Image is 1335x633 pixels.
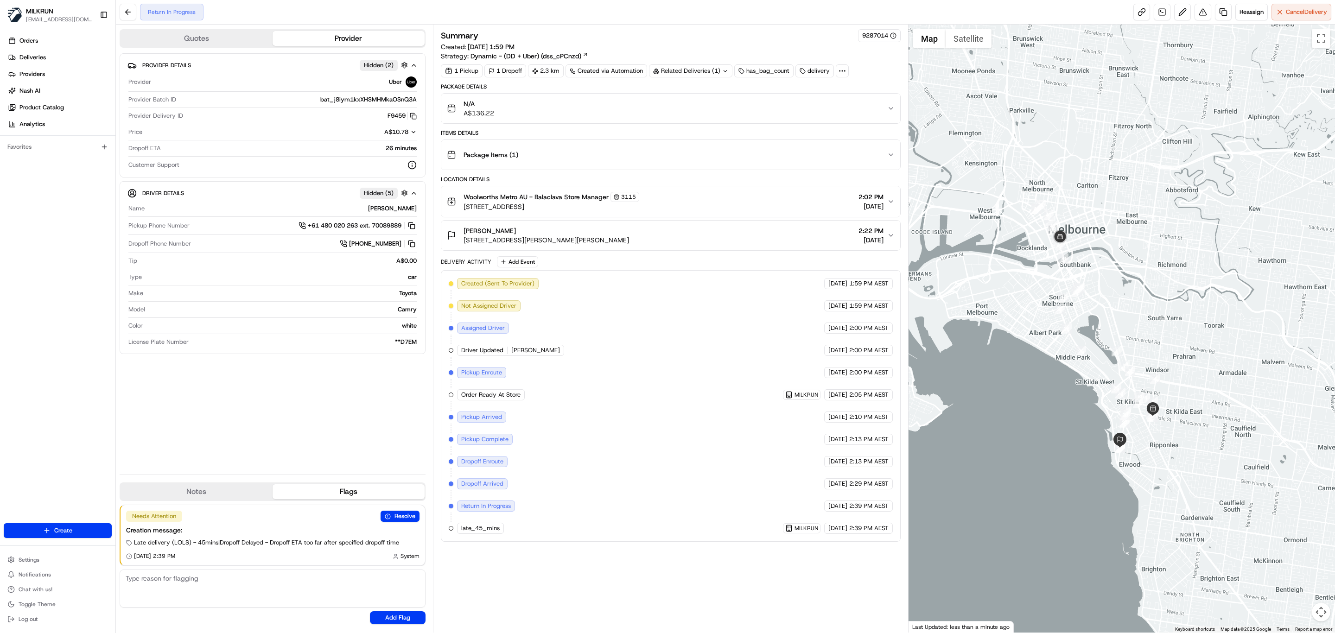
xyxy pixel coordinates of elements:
span: Provider [128,78,151,86]
span: Woolworths Metro AU - Balaclava Store Manager [464,192,609,202]
span: Hidden ( 5 ) [364,189,394,197]
a: Open this area in Google Maps (opens a new window) [911,620,941,633]
div: 2.3 km [528,64,564,77]
span: MILKRUN [795,391,818,399]
button: [EMAIL_ADDRESS][DOMAIN_NAME] [26,16,92,23]
div: 12 [1134,392,1144,402]
div: 42 [1048,221,1058,231]
span: Dropoff Phone Number [128,240,191,248]
button: Show satellite imagery [946,29,992,48]
span: Type [128,273,142,281]
button: Package Items (1) [441,140,900,170]
span: [DATE] [828,391,847,399]
div: 36 [1045,216,1055,226]
span: [DATE] [828,368,847,377]
span: 2:13 PM AEST [849,435,889,443]
span: Dropoff ETA [128,144,161,152]
span: Dynamic - (DD + Uber) (dss_cPCnzd) [470,51,581,61]
span: License Plate Number [128,338,189,346]
button: [PERSON_NAME][STREET_ADDRESS][PERSON_NAME][PERSON_NAME]2:22 PM[DATE] [441,221,900,250]
button: Provider DetailsHidden (2) [127,57,418,73]
span: Order Ready At Store [461,391,521,399]
span: bat_j8iym1kxXHSMHMkaOSnQ3A [320,95,417,104]
div: 29 [1058,293,1068,303]
div: 13 [1133,398,1143,408]
div: 4 [1150,374,1160,384]
span: Nash AI [19,87,40,95]
div: 7 [1148,412,1158,422]
button: Show street map [913,29,946,48]
span: [PERSON_NAME] [464,226,516,235]
span: Pickup Enroute [461,368,502,377]
span: 2:00 PM AEST [849,368,889,377]
button: Notifications [4,568,112,581]
button: Add Flag [370,611,426,624]
a: Terms [1277,627,1290,632]
span: 2:29 PM AEST [849,480,889,488]
button: Create [4,523,112,538]
a: Providers [4,67,115,82]
span: +61 480 020 263 ext. 70089889 [308,222,401,230]
div: Toyota [147,289,417,298]
button: [PHONE_NUMBER] [340,239,417,249]
button: Hidden (5) [360,187,410,199]
a: Nash AI [4,83,115,98]
div: 32 [1074,283,1085,293]
div: 28 [1055,304,1065,314]
button: Provider [273,31,425,46]
button: Settings [4,553,112,566]
span: Customer Support [128,161,179,169]
span: Chat with us! [19,586,52,593]
button: N/AA$136.22 [441,94,900,123]
a: Product Catalog [4,100,115,115]
a: Analytics [4,117,115,132]
a: Deliveries [4,50,115,65]
div: car [146,273,417,281]
span: Pickup Complete [461,435,509,443]
span: Package Items ( 1 ) [464,150,518,159]
span: Make [128,289,143,298]
span: Log out [19,615,38,623]
span: 2:00 PM AEST [849,324,889,332]
span: Model [128,305,145,314]
div: 24 [1115,388,1125,399]
span: Pickup Arrived [461,413,502,421]
div: 2 [1119,361,1130,371]
span: Provider Batch ID [128,95,176,104]
div: 27 [1062,323,1072,334]
span: [DATE] [828,302,847,310]
span: [DATE] [828,457,847,466]
button: Flags [273,484,425,499]
span: A$136.22 [464,108,494,118]
span: 2:22 PM [858,226,884,235]
div: 41 [1043,210,1054,220]
a: +61 480 020 263 ext. 70089889 [299,221,417,231]
span: [DATE] [828,435,847,443]
span: [PHONE_NUMBER] [349,240,401,248]
button: MILKRUN [785,525,818,532]
span: 2:10 PM AEST [849,413,889,421]
span: Assigned Driver [461,324,505,332]
span: [STREET_ADDRESS][PERSON_NAME][PERSON_NAME] [464,235,629,245]
div: 26 [1076,346,1086,356]
div: [PERSON_NAME] [148,204,417,213]
span: [DATE] 2:39 PM [134,552,175,560]
button: Quotes [121,31,273,46]
span: Price [128,128,142,136]
img: uber-new-logo.jpeg [406,76,417,88]
div: 30 [1071,287,1081,297]
span: 1:59 PM AEST [849,302,889,310]
span: Settings [19,556,39,563]
span: Notifications [19,571,51,578]
span: Driver Details [142,190,184,197]
button: Toggle Theme [4,598,112,611]
button: Hidden (2) [360,59,410,71]
span: Dropoff Arrived [461,480,503,488]
div: 26 minutes [165,144,417,152]
span: late_45_mins [461,524,500,532]
button: Driver DetailsHidden (5) [127,185,418,201]
span: MILKRUN [26,6,53,16]
span: N/A [464,99,494,108]
span: Pickup Phone Number [128,222,190,230]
